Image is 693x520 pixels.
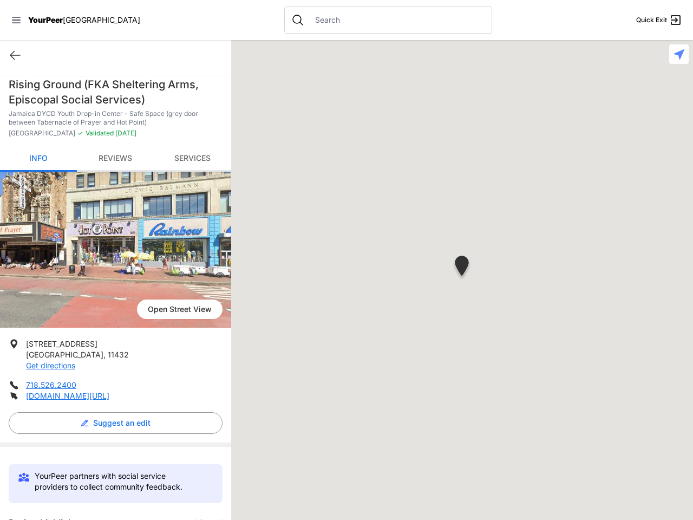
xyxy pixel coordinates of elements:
span: ✓ [77,129,83,138]
span: [STREET_ADDRESS] [26,339,97,348]
span: 11432 [108,350,129,359]
span: Validated [86,129,114,137]
input: Search [309,15,485,25]
a: Reviews [77,146,154,172]
a: [DOMAIN_NAME][URL] [26,391,109,400]
p: Jamaica DYCD Youth Drop-in Center - Safe Space (grey door between Tabernacle of Prayer and Hot Po... [9,109,223,127]
a: Get directions [26,361,75,370]
button: Suggest an edit [9,412,223,434]
span: , [103,350,106,359]
a: 718.526.2400 [26,380,76,389]
a: YourPeer[GEOGRAPHIC_DATA] [28,17,140,23]
span: Suggest an edit [93,418,151,428]
a: Services [154,146,231,172]
span: [DATE] [114,129,136,137]
span: Open Street View [137,300,223,319]
a: Quick Exit [636,14,682,27]
div: Jamaica DYCD Youth Drop-in Center - Safe Space (grey door between Tabernacle of Prayer and Hot Po... [453,256,471,280]
p: YourPeer partners with social service providers to collect community feedback. [35,471,201,492]
span: YourPeer [28,15,63,24]
span: [GEOGRAPHIC_DATA] [9,129,75,138]
span: [GEOGRAPHIC_DATA] [26,350,103,359]
span: Quick Exit [636,16,667,24]
h1: Rising Ground (FKA Sheltering Arms, Episcopal Social Services) [9,77,223,107]
span: [GEOGRAPHIC_DATA] [63,15,140,24]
